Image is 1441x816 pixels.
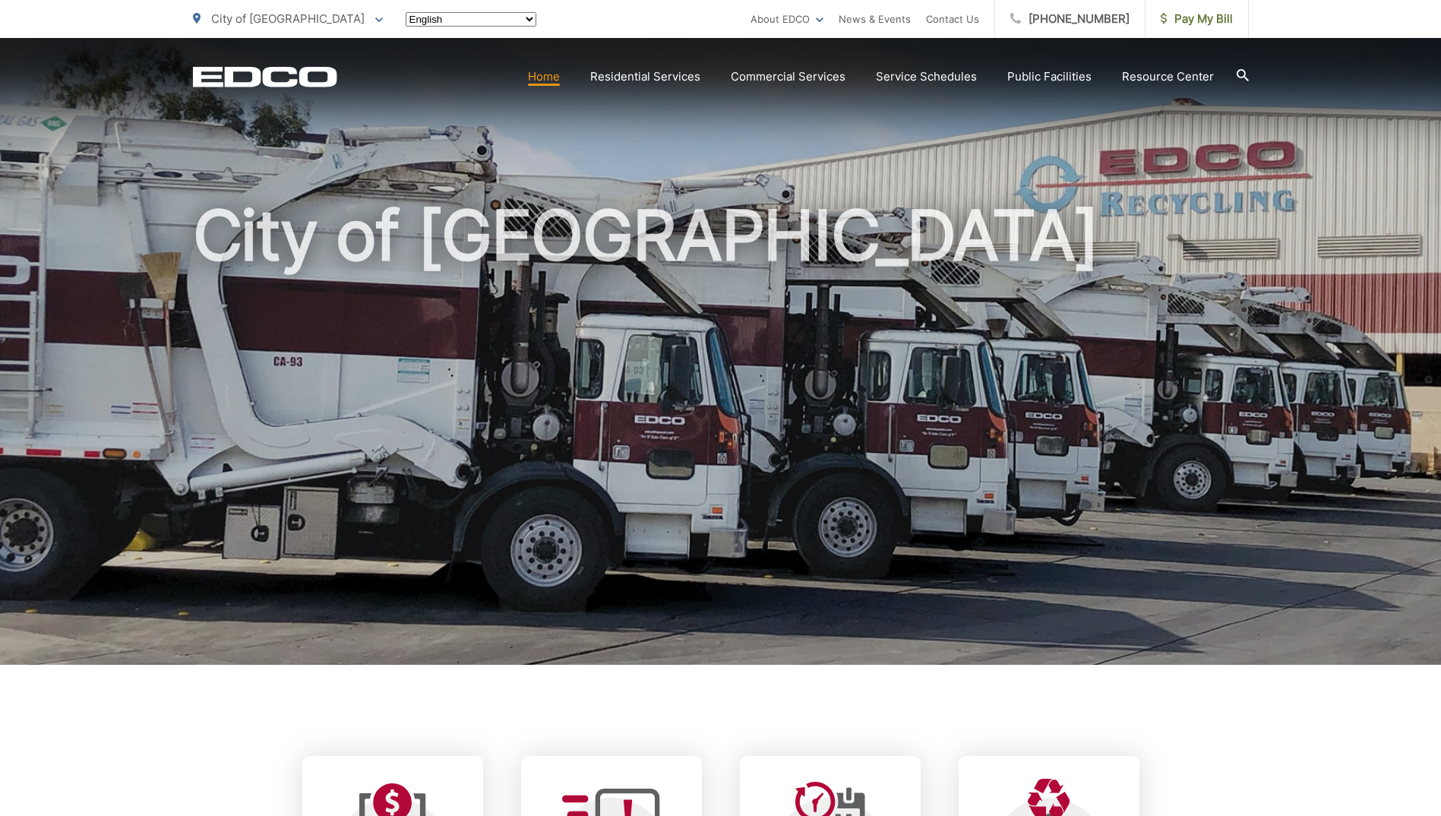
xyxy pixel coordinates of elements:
a: About EDCO [751,10,823,28]
span: Pay My Bill [1161,10,1233,28]
a: Commercial Services [731,68,845,86]
a: Home [528,68,560,86]
a: News & Events [839,10,911,28]
a: Contact Us [926,10,979,28]
a: Residential Services [590,68,700,86]
span: City of [GEOGRAPHIC_DATA] [211,11,365,26]
a: Public Facilities [1007,68,1092,86]
h1: City of [GEOGRAPHIC_DATA] [193,198,1249,678]
a: EDCD logo. Return to the homepage. [193,66,337,87]
a: Resource Center [1122,68,1214,86]
a: Service Schedules [876,68,977,86]
select: Select a language [406,12,536,27]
